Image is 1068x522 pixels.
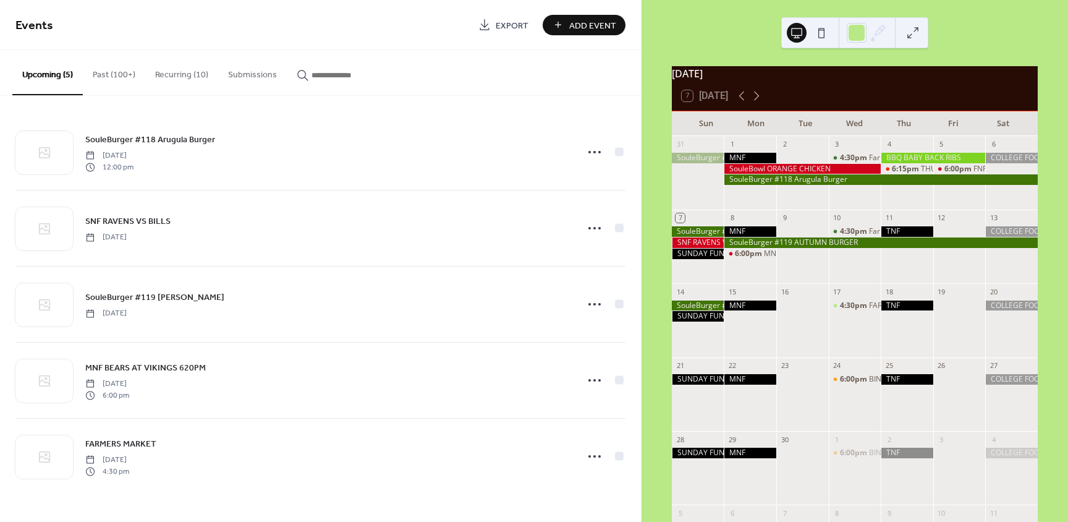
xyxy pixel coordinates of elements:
div: 3 [937,435,946,444]
button: Submissions [218,50,287,94]
div: MNF [724,226,776,237]
div: THUR NT FOOTBALL [881,164,933,174]
span: Events [15,14,53,38]
div: Sat [978,111,1028,136]
div: COLLEGE FOOTBALL HEADQUARTERS [985,374,1038,385]
div: 8 [727,213,737,223]
div: SouleBurger #118 Arugula Burger [724,174,1038,185]
div: SouleBurger #119 AUTUMN BURGER [672,301,724,311]
div: FARMERS MARKET [869,301,933,311]
div: 6 [727,508,737,518]
div: 11 [989,508,998,518]
div: 18 [884,287,894,296]
span: 4:30pm [840,226,869,237]
div: Fri [929,111,978,136]
span: 4:30pm [840,153,869,163]
div: 5 [937,140,946,149]
div: SUNDAY FUNDAY FOOTBALL AT THE OFFICE [672,311,724,322]
div: Farmers Market [829,226,881,237]
div: 23 [780,361,789,370]
div: 26 [937,361,946,370]
a: Export [469,15,538,35]
div: 10 [833,213,842,223]
span: MNF BEARS AT VIKINGS 620PM [85,362,206,375]
div: Farmers Market [869,226,925,237]
div: SouleBurger #119 AUTUMN BURGER [724,237,1038,248]
div: 20 [989,287,998,296]
span: SouleBurger #119 [PERSON_NAME] [85,291,224,304]
div: BINGO! [869,374,894,385]
button: Add Event [543,15,625,35]
div: 14 [676,287,685,296]
div: 27 [989,361,998,370]
div: 7 [780,508,789,518]
div: SNF RAVENS VS BILLS [672,237,724,248]
div: BINGO! [869,448,894,458]
div: [DATE] [672,66,1038,81]
div: Sun [682,111,731,136]
div: MNF [724,153,776,163]
div: 31 [676,140,685,149]
div: 30 [780,435,789,444]
div: 2 [884,435,894,444]
div: TNF [881,448,933,458]
a: MNF BEARS AT VIKINGS 620PM [85,361,206,375]
a: FARMERS MARKET [85,437,156,451]
div: 28 [676,435,685,444]
span: 6:00pm [840,448,869,458]
div: Tue [781,111,830,136]
div: Mon [731,111,781,136]
div: COLLEGE FOOTBALL HEADQUARTERS [985,153,1038,163]
span: 6:00pm [735,249,764,259]
div: 6 [989,140,998,149]
div: 4 [884,140,894,149]
a: SNF RAVENS VS BILLS [85,214,171,228]
div: 24 [833,361,842,370]
div: MNF [724,374,776,385]
div: 22 [727,361,737,370]
div: 9 [780,213,789,223]
div: 1 [727,140,737,149]
div: BINGO! [829,448,881,458]
span: [DATE] [85,455,129,466]
span: SNF RAVENS VS BILLS [85,215,171,228]
div: 13 [989,213,998,223]
div: COLLEGE FOOTBALL HEADQUARTERS [985,226,1038,237]
div: 8 [833,508,842,518]
div: SouleBurger #118 Arugula Burger [672,226,724,237]
a: SouleBurger #118 Arugula Burger [85,132,215,147]
span: [DATE] [85,150,133,161]
div: 1 [833,435,842,444]
span: 4:30 pm [85,466,129,477]
div: 19 [937,287,946,296]
div: Wed [830,111,879,136]
div: SUNDAY FUNDAY FOOTBALL AT THE OFFICE [672,374,724,385]
div: 11 [884,213,894,223]
div: COLLEGE FOOTBALL HEADQUARTERS [985,448,1038,458]
div: THUR NT FOOTBALL [921,164,991,174]
div: COLLEGE FOOTBALL HEADQUARTERS [985,301,1038,311]
div: 21 [676,361,685,370]
div: 17 [833,287,842,296]
span: 6:15pm [892,164,921,174]
div: Farmers Market [829,153,881,163]
div: 4 [989,435,998,444]
div: SouleBowl ORANGE CHICKEN [724,164,881,174]
div: Thu [879,111,929,136]
div: MNF [724,448,776,458]
span: Export [496,19,528,32]
span: 4:30pm [840,301,869,311]
div: 29 [727,435,737,444]
div: SUNDAY FUNDAY FOOTBALL AT THE OFFICE [672,448,724,458]
div: 2 [780,140,789,149]
div: BINGO! [829,374,881,385]
span: SouleBurger #118 Arugula Burger [85,134,215,147]
button: Recurring (10) [145,50,218,94]
div: TNF [881,301,933,311]
div: 12 [937,213,946,223]
span: 12:00 pm [85,161,133,173]
span: FARMERS MARKET [85,438,156,451]
div: 3 [833,140,842,149]
div: TNF [881,226,933,237]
